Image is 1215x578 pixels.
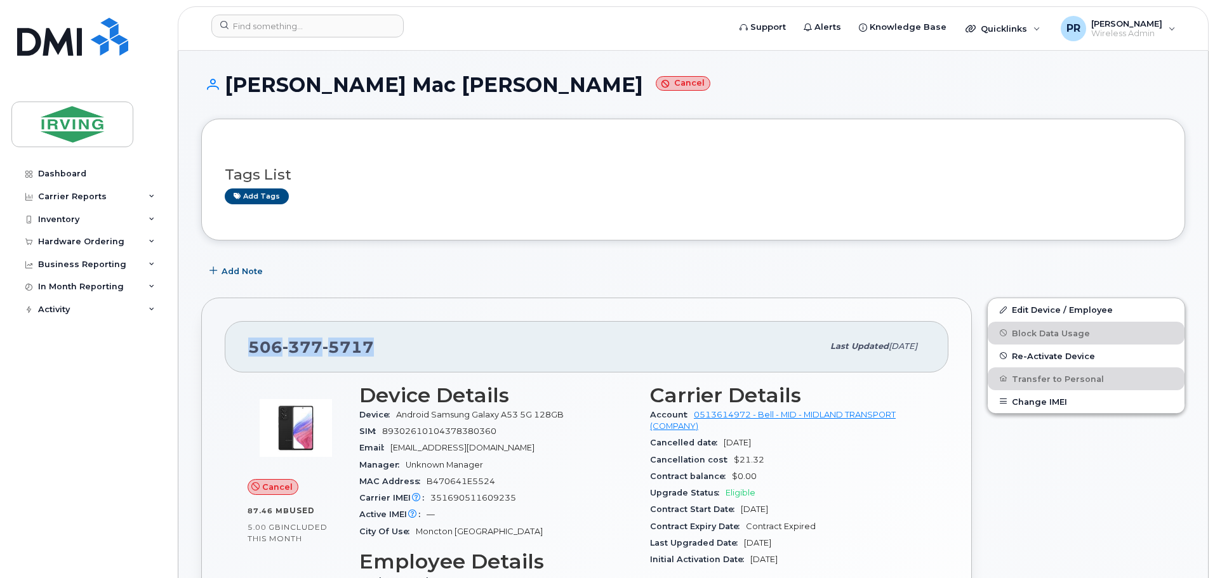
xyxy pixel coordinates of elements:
small: Cancel [656,76,710,91]
span: 5717 [322,338,374,357]
span: MAC Address [359,476,427,486]
span: Manager [359,460,406,470]
span: Moncton [GEOGRAPHIC_DATA] [416,527,543,536]
span: Account [650,410,694,419]
button: Block Data Usage [988,322,1185,345]
span: Device [359,410,396,419]
span: [DATE] [741,504,768,514]
span: 89302610104378380360 [382,426,496,436]
button: Change IMEI [988,390,1185,413]
span: Active IMEI [359,509,427,519]
span: Re-Activate Device [1012,351,1095,360]
button: Transfer to Personal [988,367,1185,390]
span: Add Note [222,265,263,277]
span: Cancelled date [650,438,724,447]
span: [EMAIL_ADDRESS][DOMAIN_NAME] [390,443,534,452]
span: 5.00 GB [248,523,281,532]
span: 87.46 MB [248,506,289,515]
span: Cancellation cost [650,455,734,464]
button: Re-Activate Device [988,345,1185,367]
span: 506 [248,338,374,357]
span: Contract Start Date [650,504,741,514]
span: $0.00 [732,471,757,481]
h3: Employee Details [359,550,635,573]
span: Carrier IMEI [359,493,430,502]
span: Cancel [262,481,293,493]
span: Initial Activation Date [650,555,750,564]
span: 377 [282,338,322,357]
span: [DATE] [889,341,917,351]
span: [DATE] [750,555,778,564]
span: Unknown Manager [406,460,483,470]
h3: Tags List [225,167,1162,183]
span: Last updated [830,341,889,351]
span: used [289,506,315,515]
span: Contract balance [650,471,732,481]
span: Eligible [726,488,755,497]
span: included this month [248,522,328,543]
span: 351690511609235 [430,493,516,502]
span: Upgrade Status [650,488,726,497]
span: Email [359,443,390,452]
span: — [427,509,435,519]
span: Last Upgraded Date [650,538,744,548]
span: [DATE] [744,538,771,548]
img: image20231002-3703462-kjv75p.jpeg [258,390,334,466]
h3: Device Details [359,384,635,407]
span: Contract Expired [746,522,816,531]
span: Contract Expiry Date [650,522,746,531]
h3: Carrier Details [650,384,926,407]
span: City Of Use [359,527,416,536]
button: Add Note [201,259,274,282]
span: SIM [359,426,382,436]
span: $21.32 [734,455,764,464]
a: Edit Device / Employee [988,298,1185,321]
a: Add tags [225,188,289,204]
a: 0513614972 - Bell - MID - MIDLAND TRANSPORT (COMPANY) [650,410,896,431]
span: Android Samsung Galaxy A53 5G 128GB [396,410,564,419]
span: [DATE] [724,438,751,447]
span: B470641E5524 [427,476,495,486]
h1: [PERSON_NAME] Mac [PERSON_NAME] [201,74,1185,96]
